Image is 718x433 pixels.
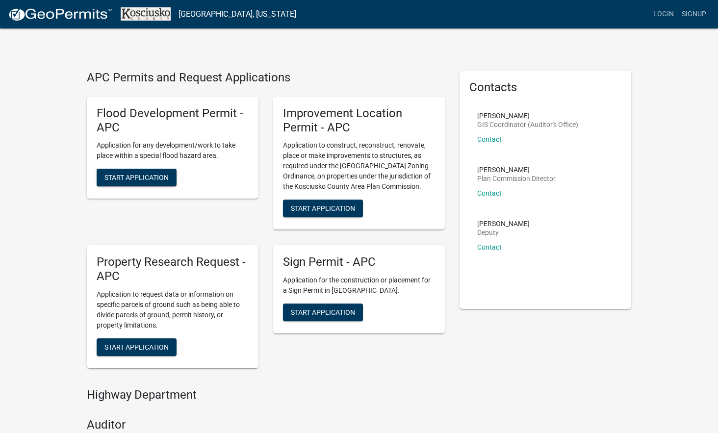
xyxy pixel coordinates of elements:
a: Contact [477,243,502,251]
h5: Property Research Request - APC [97,255,249,283]
span: Start Application [104,174,169,181]
button: Start Application [283,200,363,217]
h4: Highway Department [87,388,445,402]
p: Application to construct, reconstruct, renovate, place or make improvements to structures, as req... [283,140,435,192]
button: Start Application [97,169,177,186]
p: GIS Coordinator (Auditor's Office) [477,121,578,128]
p: [PERSON_NAME] [477,166,556,173]
p: Plan Commission Director [477,175,556,182]
h5: Sign Permit - APC [283,255,435,269]
p: Application for the construction or placement for a Sign Permit in [GEOGRAPHIC_DATA]. [283,275,435,296]
span: Start Application [104,343,169,351]
button: Start Application [97,338,177,356]
a: [GEOGRAPHIC_DATA], [US_STATE] [179,6,296,23]
a: Signup [678,5,710,24]
p: Application for any development/work to take place within a special flood hazard area. [97,140,249,161]
button: Start Application [283,304,363,321]
p: Application to request data or information on specific parcels of ground such as being able to di... [97,289,249,331]
p: [PERSON_NAME] [477,112,578,119]
a: Contact [477,135,502,143]
h4: Auditor [87,418,445,432]
h5: Contacts [469,80,621,95]
a: Contact [477,189,502,197]
h4: APC Permits and Request Applications [87,71,445,85]
span: Start Application [291,204,355,212]
h5: Improvement Location Permit - APC [283,106,435,135]
p: Deputy [477,229,530,236]
p: [PERSON_NAME] [477,220,530,227]
img: Kosciusko County, Indiana [121,7,171,21]
span: Start Application [291,308,355,316]
a: Login [649,5,678,24]
h5: Flood Development Permit - APC [97,106,249,135]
